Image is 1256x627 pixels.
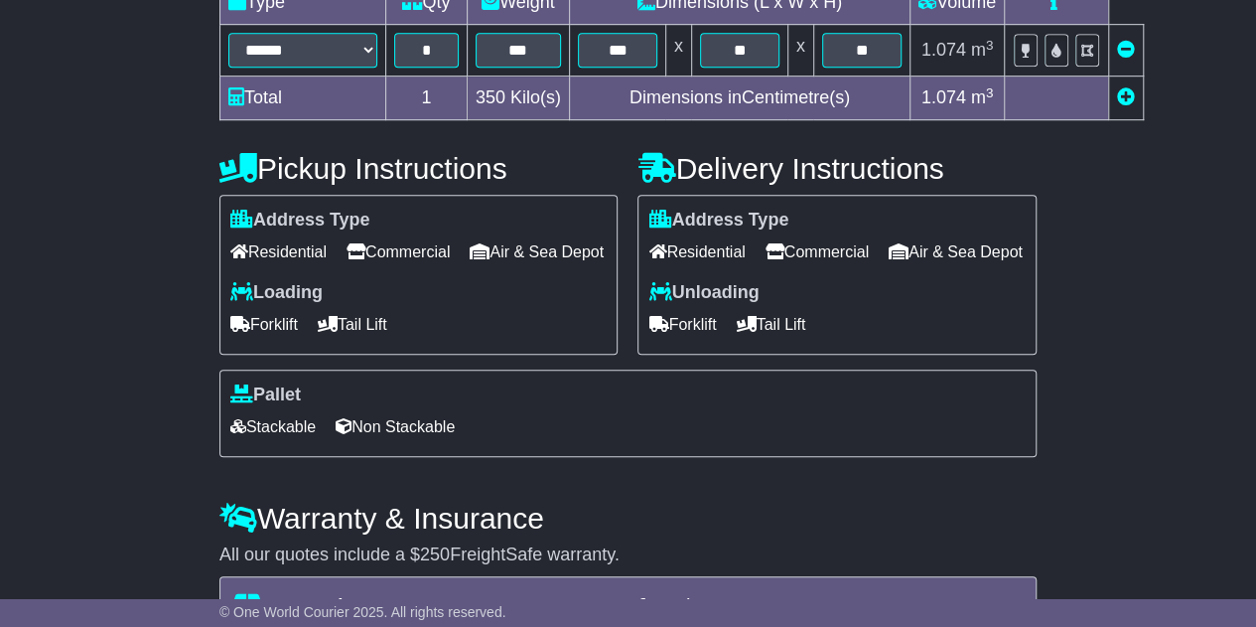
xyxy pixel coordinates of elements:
span: 14.39 [696,593,770,626]
label: Address Type [648,210,788,232]
a: Remove this item [1117,40,1135,60]
label: Loading [230,282,323,304]
sup: 3 [986,85,994,100]
h4: Transit Insurance Coverage for $ [232,593,1024,626]
label: Address Type [230,210,370,232]
span: 350 [476,87,505,107]
span: © One World Courier 2025. All rights reserved. [219,604,506,620]
span: Commercial [766,236,869,267]
span: Forklift [230,309,298,340]
label: Unloading [648,282,759,304]
label: Pallet [230,385,301,406]
h4: Warranty & Insurance [219,502,1037,535]
div: All our quotes include a $ FreightSafe warranty. [219,545,1037,566]
span: Commercial [347,236,450,267]
span: Residential [648,236,745,267]
td: x [787,25,813,77]
h4: Delivery Instructions [637,152,1037,185]
span: 1.074 [921,87,966,107]
td: Total [219,77,385,120]
td: Kilo(s) [467,77,569,120]
span: Residential [230,236,327,267]
span: Tail Lift [736,309,805,340]
sup: 3 [986,38,994,53]
span: m [971,87,994,107]
td: x [665,25,691,77]
a: Add new item [1117,87,1135,107]
span: Tail Lift [318,309,387,340]
span: Stackable [230,411,316,442]
span: Forklift [648,309,716,340]
span: Air & Sea Depot [889,236,1023,267]
span: 250 [420,545,450,564]
span: Non Stackable [336,411,455,442]
span: 1.074 [921,40,966,60]
td: Dimensions in Centimetre(s) [569,77,909,120]
span: Air & Sea Depot [470,236,604,267]
span: m [971,40,994,60]
h4: Pickup Instructions [219,152,619,185]
td: 1 [385,77,467,120]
